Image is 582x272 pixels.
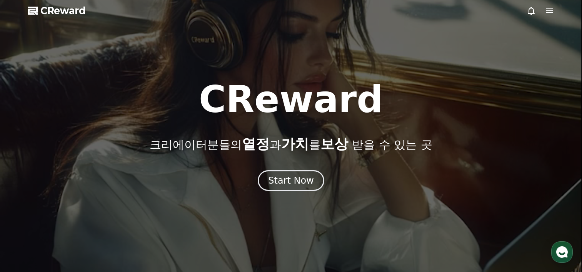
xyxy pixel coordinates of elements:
[40,5,86,17] span: CReward
[258,178,324,185] a: Start Now
[320,136,348,152] span: 보상
[268,174,314,187] div: Start Now
[28,5,86,17] a: CReward
[258,170,324,191] button: Start Now
[150,136,432,152] p: 크리에이터분들의 과 를 받을 수 있는 곳
[281,136,309,152] span: 가치
[199,81,383,118] h1: CReward
[242,136,270,152] span: 열정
